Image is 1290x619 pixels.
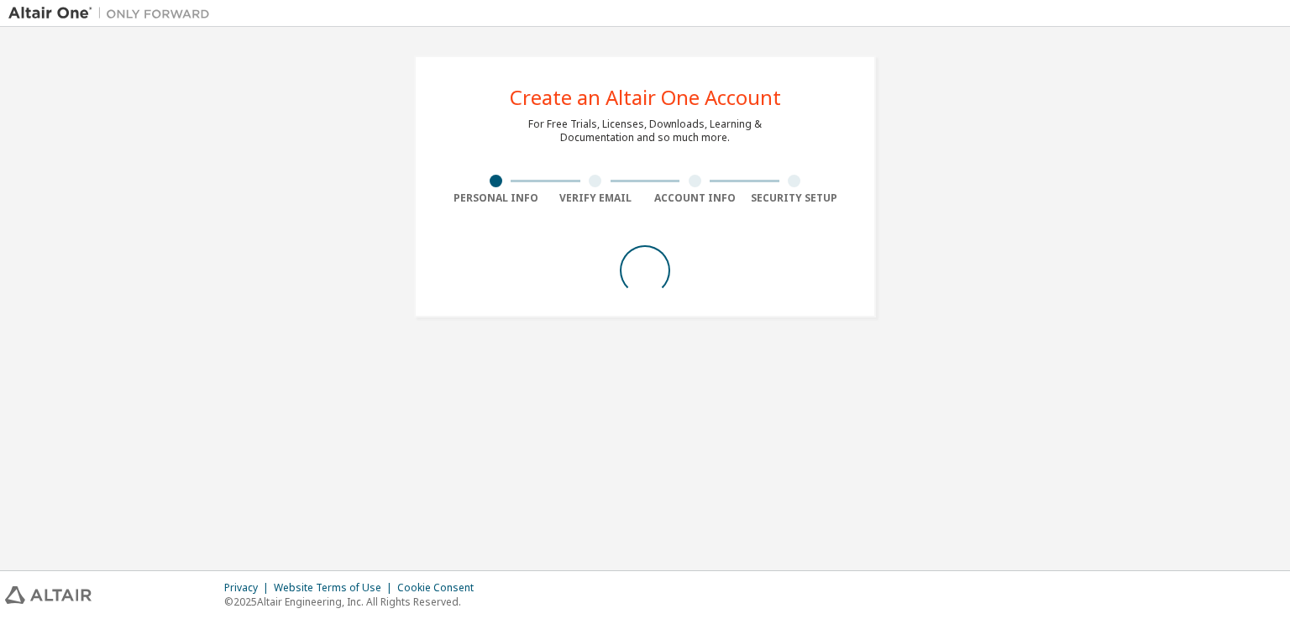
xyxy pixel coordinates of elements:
[528,118,762,144] div: For Free Trials, Licenses, Downloads, Learning & Documentation and so much more.
[510,87,781,108] div: Create an Altair One Account
[224,595,484,609] p: © 2025 Altair Engineering, Inc. All Rights Reserved.
[5,586,92,604] img: altair_logo.svg
[8,5,218,22] img: Altair One
[745,191,845,205] div: Security Setup
[645,191,745,205] div: Account Info
[546,191,646,205] div: Verify Email
[397,581,484,595] div: Cookie Consent
[224,581,274,595] div: Privacy
[446,191,546,205] div: Personal Info
[274,581,397,595] div: Website Terms of Use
